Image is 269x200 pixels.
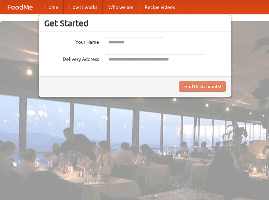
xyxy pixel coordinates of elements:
[44,54,99,63] label: Delivery Address
[44,37,99,45] label: Your Name
[40,0,64,14] a: Home
[179,81,226,92] button: Find Restaurants!
[64,0,103,14] a: How it works
[44,18,226,28] h3: Get Started
[103,0,139,14] a: Who we are
[139,0,180,14] a: Recipe videos
[0,0,40,14] a: FoodMe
